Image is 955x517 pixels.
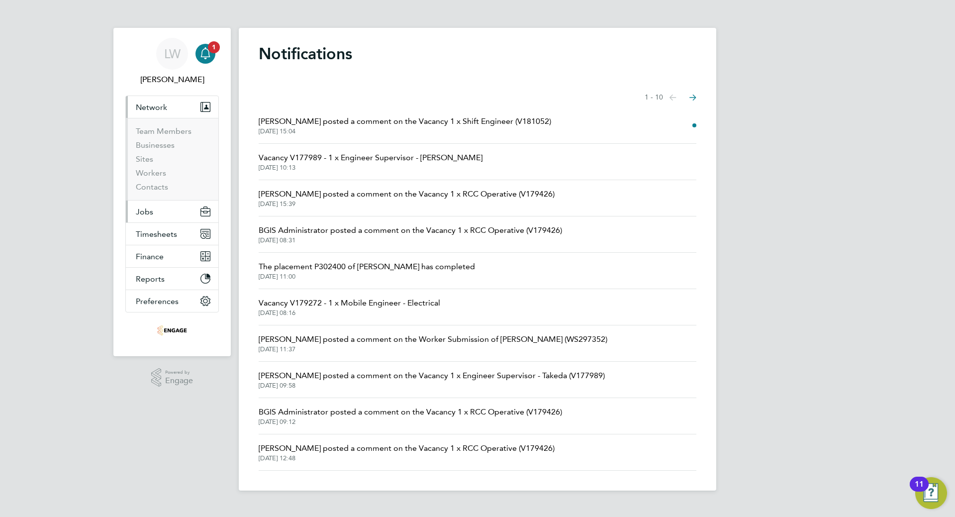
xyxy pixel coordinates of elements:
nav: Select page of notifications list [645,88,696,107]
button: Timesheets [126,223,218,245]
span: Timesheets [136,229,177,239]
span: [PERSON_NAME] posted a comment on the Vacancy 1 x Shift Engineer (V181052) [259,115,551,127]
nav: Main navigation [113,28,231,356]
a: The placement P302400 of [PERSON_NAME] has completed[DATE] 11:00 [259,261,475,281]
a: BGIS Administrator posted a comment on the Vacancy 1 x RCC Operative (V179426)[DATE] 08:31 [259,224,562,244]
a: Vacancy V179272 - 1 x Mobile Engineer - Electrical[DATE] 08:16 [259,297,440,317]
span: 1 [208,41,220,53]
span: Network [136,103,167,112]
span: BGIS Administrator posted a comment on the Vacancy 1 x RCC Operative (V179426) [259,224,562,236]
span: [DATE] 08:31 [259,236,562,244]
span: [DATE] 15:04 [259,127,551,135]
span: [PERSON_NAME] posted a comment on the Vacancy 1 x RCC Operative (V179426) [259,442,555,454]
a: Vacancy V177989 - 1 x Engineer Supervisor - [PERSON_NAME][DATE] 10:13 [259,152,482,172]
span: [DATE] 09:58 [259,382,605,390]
span: [PERSON_NAME] posted a comment on the Vacancy 1 x RCC Operative (V179426) [259,188,555,200]
span: Engage [165,377,193,385]
span: [DATE] 15:39 [259,200,555,208]
a: BGIS Administrator posted a comment on the Vacancy 1 x RCC Operative (V179426)[DATE] 09:12 [259,406,562,426]
span: The placement P302400 of [PERSON_NAME] has completed [259,261,475,273]
span: [PERSON_NAME] posted a comment on the Vacancy 1 x Engineer Supervisor - Takeda (V177989) [259,370,605,382]
a: [PERSON_NAME] posted a comment on the Vacancy 1 x Engineer Supervisor - Takeda (V177989)[DATE] 09:58 [259,370,605,390]
span: Vacancy V177989 - 1 x Engineer Supervisor - [PERSON_NAME] [259,152,482,164]
h1: Notifications [259,44,696,64]
a: Team Members [136,126,191,136]
span: Vacancy V179272 - 1 x Mobile Engineer - Electrical [259,297,440,309]
span: [DATE] 10:13 [259,164,482,172]
a: [PERSON_NAME] posted a comment on the Vacancy 1 x RCC Operative (V179426)[DATE] 12:48 [259,442,555,462]
span: BGIS Administrator posted a comment on the Vacancy 1 x RCC Operative (V179426) [259,406,562,418]
a: [PERSON_NAME] posted a comment on the Worker Submission of [PERSON_NAME] (WS297352)[DATE] 11:37 [259,333,607,353]
a: Sites [136,154,153,164]
a: Go to home page [125,322,219,338]
span: [DATE] 11:00 [259,273,475,281]
a: 1 [195,38,215,70]
button: Jobs [126,201,218,222]
span: [PERSON_NAME] posted a comment on the Worker Submission of [PERSON_NAME] (WS297352) [259,333,607,345]
a: Businesses [136,140,175,150]
span: Finance [136,252,164,261]
span: Jobs [136,207,153,216]
button: Open Resource Center, 11 new notifications [915,477,947,509]
button: Finance [126,245,218,267]
a: Workers [136,168,166,178]
span: [DATE] 09:12 [259,418,562,426]
a: [PERSON_NAME] posted a comment on the Vacancy 1 x RCC Operative (V179426)[DATE] 15:39 [259,188,555,208]
a: [PERSON_NAME] posted a comment on the Vacancy 1 x Shift Engineer (V181052)[DATE] 15:04 [259,115,551,135]
span: [DATE] 11:37 [259,345,607,353]
img: serlimited-logo-retina.png [157,322,187,338]
a: Contacts [136,182,168,192]
a: LW[PERSON_NAME] [125,38,219,86]
span: [DATE] 08:16 [259,309,440,317]
span: LW [164,47,181,60]
a: Powered byEngage [151,368,193,387]
span: Reports [136,274,165,284]
span: Liam Wright [125,74,219,86]
button: Reports [126,268,218,290]
span: [DATE] 12:48 [259,454,555,462]
span: Powered by [165,368,193,377]
span: 1 - 10 [645,93,663,103]
button: Network [126,96,218,118]
div: 11 [915,484,924,497]
div: Network [126,118,218,200]
button: Preferences [126,290,218,312]
span: Preferences [136,297,179,306]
